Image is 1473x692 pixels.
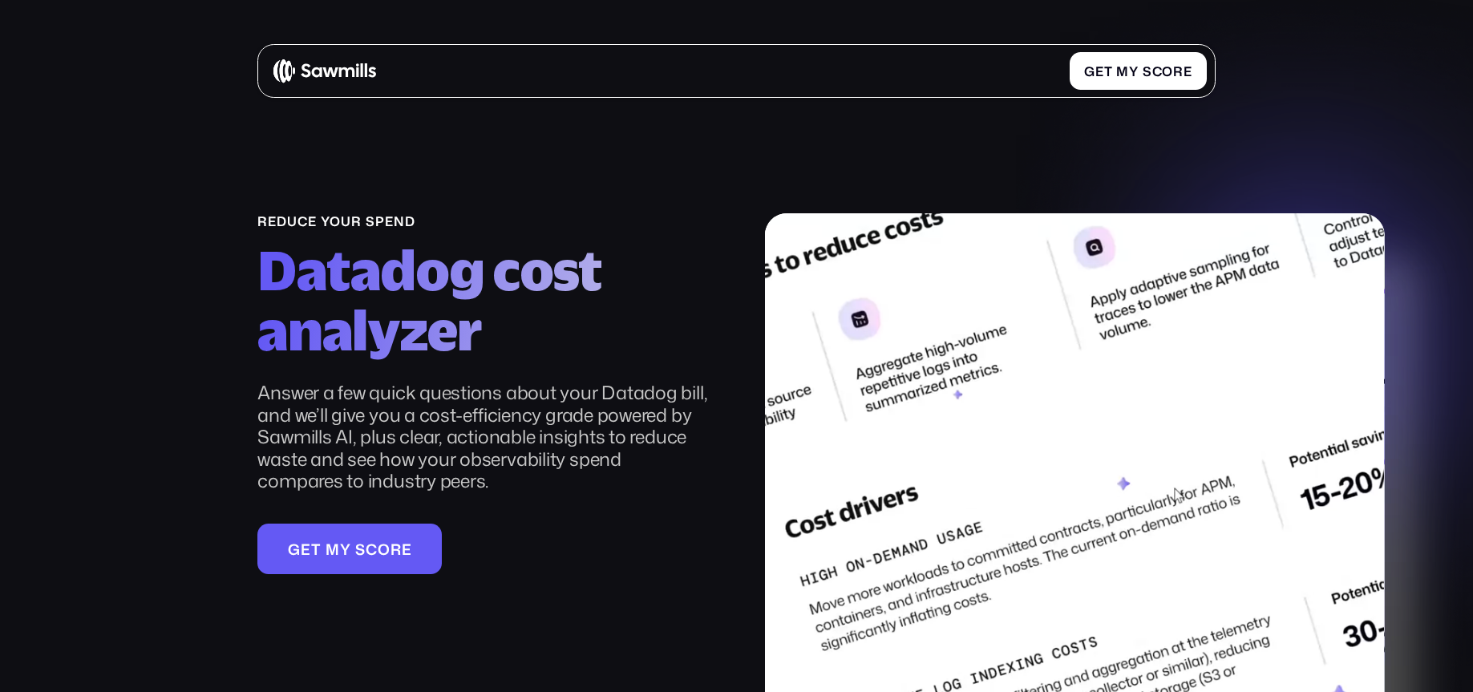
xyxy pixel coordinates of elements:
[257,213,707,229] div: reduce your spend
[273,540,427,558] div: Get my score
[1084,63,1192,79] div: Get my score
[257,524,442,574] a: Get my score
[1070,52,1208,90] a: Get my score
[257,240,707,359] h2: Datadog cost analyzer
[257,382,707,492] p: Answer a few quick questions about your Datadog bill, and we’ll give you a cost-efficiency grade ...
